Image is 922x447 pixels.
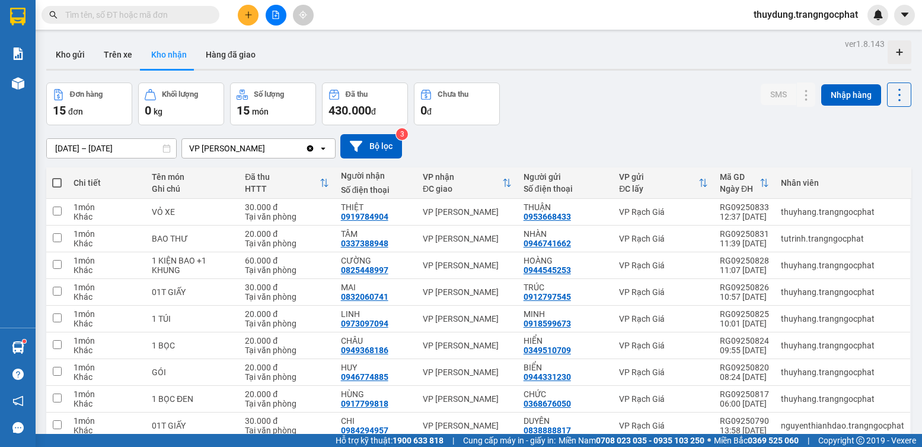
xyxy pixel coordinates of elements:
div: thuyhang.trangngocphat [781,314,904,324]
button: Đơn hàng15đơn [46,83,132,125]
span: đơn [68,107,83,116]
span: thuydung.trangngocphat [744,7,867,22]
div: thuyhang.trangngocphat [781,341,904,350]
div: 30.000 đ [245,283,328,292]
button: aim [293,5,314,26]
th: Toggle SortBy [714,167,775,199]
div: Chưa thu [438,90,468,99]
span: plus [244,11,253,19]
div: Tại văn phòng [245,319,328,328]
div: Chi tiết [74,178,140,188]
div: RG09250828 [720,256,769,265]
div: Ngày ĐH [720,184,760,194]
div: tutrinh.trangngocphat [781,234,904,243]
th: Toggle SortBy [239,167,334,199]
div: VP [PERSON_NAME] [423,234,512,243]
sup: 3 [396,128,408,140]
div: VP gửi [619,172,698,182]
div: Khác [74,212,140,221]
th: Toggle SortBy [417,167,518,199]
button: Đã thu430.000đ [322,83,408,125]
div: Người nhận [341,171,411,180]
div: VP Rạch Giá [619,314,708,324]
div: HTTT [245,184,319,194]
div: 1 KIỆN BAO +1 KHUNG [152,256,233,275]
div: ĐC giao [423,184,502,194]
div: VP [PERSON_NAME] [423,314,512,324]
div: 0368676050 [524,399,571,408]
div: RG09250825 [720,309,769,319]
div: HUY [341,363,411,372]
div: VỎ XE [152,207,233,217]
div: 11:39 [DATE] [720,239,769,248]
div: 1 món [74,229,140,239]
div: 1 món [74,309,140,319]
input: Select a date range. [47,139,176,158]
div: Nhân viên [781,178,904,188]
span: 430.000 [328,103,371,118]
div: 06:00 [DATE] [720,399,769,408]
div: CHỨC [524,389,607,399]
div: HOÀNG [524,256,607,265]
span: | [452,434,454,447]
div: HIỂN [524,336,607,345]
div: 60.000 đ [245,256,328,265]
div: 1 món [74,202,140,212]
div: 20.000 đ [245,229,328,239]
div: Đã thu [346,90,368,99]
div: 0349510709 [524,345,571,355]
div: 1 món [74,336,140,345]
div: 1 BỌC [152,341,233,350]
div: 0953668433 [524,212,571,221]
div: Số điện thoại [341,185,411,195]
div: BIỂN [524,363,607,372]
img: solution-icon [12,47,24,60]
button: Hàng đã giao [196,40,265,69]
div: TÂM [341,229,411,239]
button: Số lượng15món [230,83,316,125]
div: RG09250790 [720,416,769,426]
div: 0337388948 [341,239,388,248]
button: Chưa thu0đ [414,83,500,125]
div: Khác [74,426,140,435]
div: 0912797545 [524,292,571,302]
div: Khác [74,345,140,355]
div: Tại văn phòng [245,239,328,248]
div: 1 món [74,363,140,372]
div: Người gửi [524,172,607,182]
div: CHI [341,416,411,426]
div: Tại văn phòng [245,399,328,408]
span: đ [371,107,376,116]
div: 1 món [74,416,140,426]
div: 20.000 đ [245,363,328,372]
div: VP Rạch Giá [619,367,708,377]
div: CƯỜNG [341,256,411,265]
span: notification [12,395,24,407]
div: 1 món [74,283,140,292]
div: RG09250817 [720,389,769,399]
div: thuyhang.trangngocphat [781,287,904,297]
strong: 0708 023 035 - 0935 103 250 [596,436,704,445]
div: 01T GIẤY [152,421,233,430]
span: Hỗ trợ kỹ thuật: [336,434,444,447]
div: Khác [74,399,140,408]
span: Miền Nam [559,434,704,447]
span: món [252,107,269,116]
div: Khác [74,319,140,328]
div: 0949368186 [341,345,388,355]
span: 0 [145,103,151,118]
div: VP [PERSON_NAME] [423,421,512,430]
svg: open [318,144,328,153]
div: DUYÊN [524,416,607,426]
div: 0917799818 [341,399,388,408]
div: ĐC lấy [619,184,698,194]
div: VP [PERSON_NAME] [423,261,512,270]
span: ⚪️ [707,438,711,443]
div: Đã thu [245,172,319,182]
div: 0919784904 [341,212,388,221]
span: đ [427,107,432,116]
span: message [12,422,24,433]
span: 15 [53,103,66,118]
div: 0946774885 [341,372,388,382]
div: thuyhang.trangngocphat [781,261,904,270]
